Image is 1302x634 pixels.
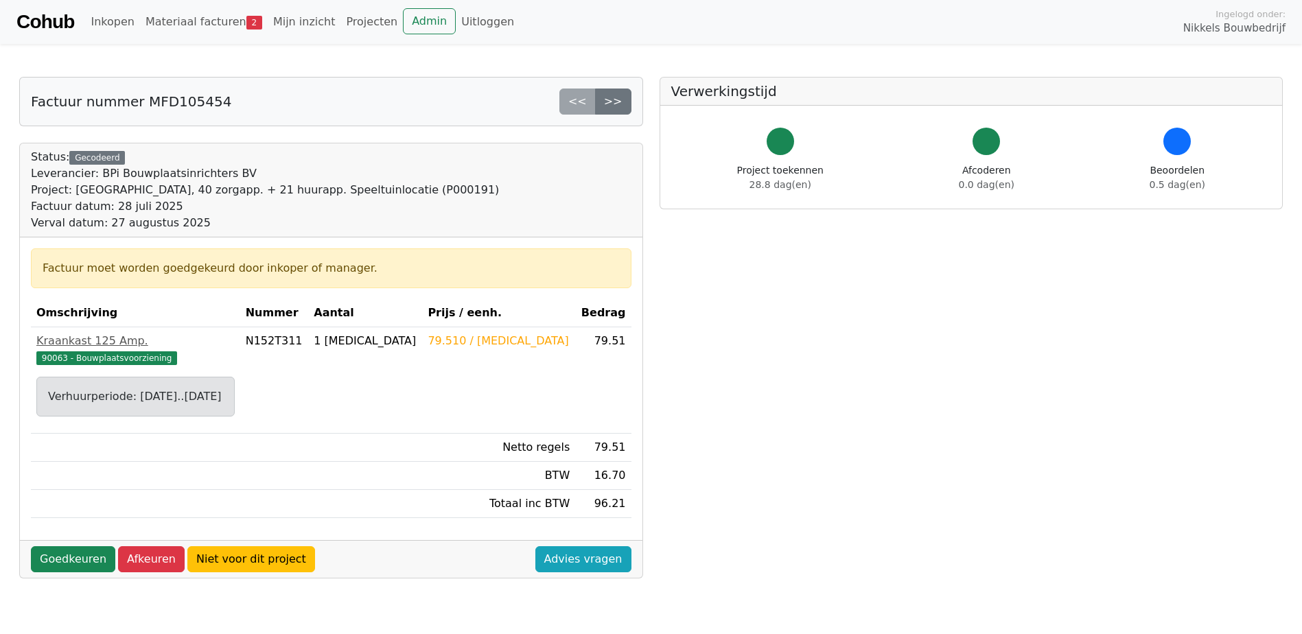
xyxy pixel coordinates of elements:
[31,165,499,182] div: Leverancier: BPi Bouwplaatsinrichters BV
[308,299,422,327] th: Aantal
[422,299,575,327] th: Prijs / eenh.
[959,163,1014,192] div: Afcoderen
[671,83,1272,99] h5: Verwerkingstijd
[749,179,811,190] span: 28.8 dag(en)
[140,8,268,36] a: Materiaal facturen2
[456,8,520,36] a: Uitloggen
[314,333,417,349] div: 1 [MEDICAL_DATA]
[535,546,631,572] a: Advies vragen
[48,388,223,405] div: Verhuurperiode: [DATE]..[DATE]
[1183,21,1286,36] span: Nikkels Bouwbedrijf
[959,179,1014,190] span: 0.0 dag(en)
[187,546,315,572] a: Niet voor dit project
[340,8,403,36] a: Projecten
[118,546,185,572] a: Afkeuren
[31,299,240,327] th: Omschrijving
[575,490,631,518] td: 96.21
[43,260,620,277] div: Factuur moet worden goedgekeurd door inkoper of manager.
[737,163,824,192] div: Project toekennen
[31,215,499,231] div: Verval datum: 27 augustus 2025
[31,546,115,572] a: Goedkeuren
[31,149,499,231] div: Status:
[422,434,575,462] td: Netto regels
[31,93,231,110] h5: Factuur nummer MFD105454
[69,151,125,165] div: Gecodeerd
[16,5,74,38] a: Cohub
[422,490,575,518] td: Totaal inc BTW
[575,434,631,462] td: 79.51
[428,333,570,349] div: 79.510 / [MEDICAL_DATA]
[85,8,139,36] a: Inkopen
[36,333,235,349] div: Kraankast 125 Amp.
[268,8,341,36] a: Mijn inzicht
[575,299,631,327] th: Bedrag
[422,462,575,490] td: BTW
[1216,8,1286,21] span: Ingelogd onder:
[403,8,456,34] a: Admin
[575,462,631,490] td: 16.70
[1150,179,1205,190] span: 0.5 dag(en)
[575,327,631,434] td: 79.51
[36,333,235,366] a: Kraankast 125 Amp.90063 - Bouwplaatsvoorziening
[31,182,499,198] div: Project: [GEOGRAPHIC_DATA], 40 zorgapp. + 21 huurapp. Speeltuinlocatie (P000191)
[240,327,309,434] td: N152T311
[595,89,631,115] a: >>
[31,198,499,215] div: Factuur datum: 28 juli 2025
[246,16,262,30] span: 2
[36,351,177,365] span: 90063 - Bouwplaatsvoorziening
[1150,163,1205,192] div: Beoordelen
[240,299,309,327] th: Nummer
